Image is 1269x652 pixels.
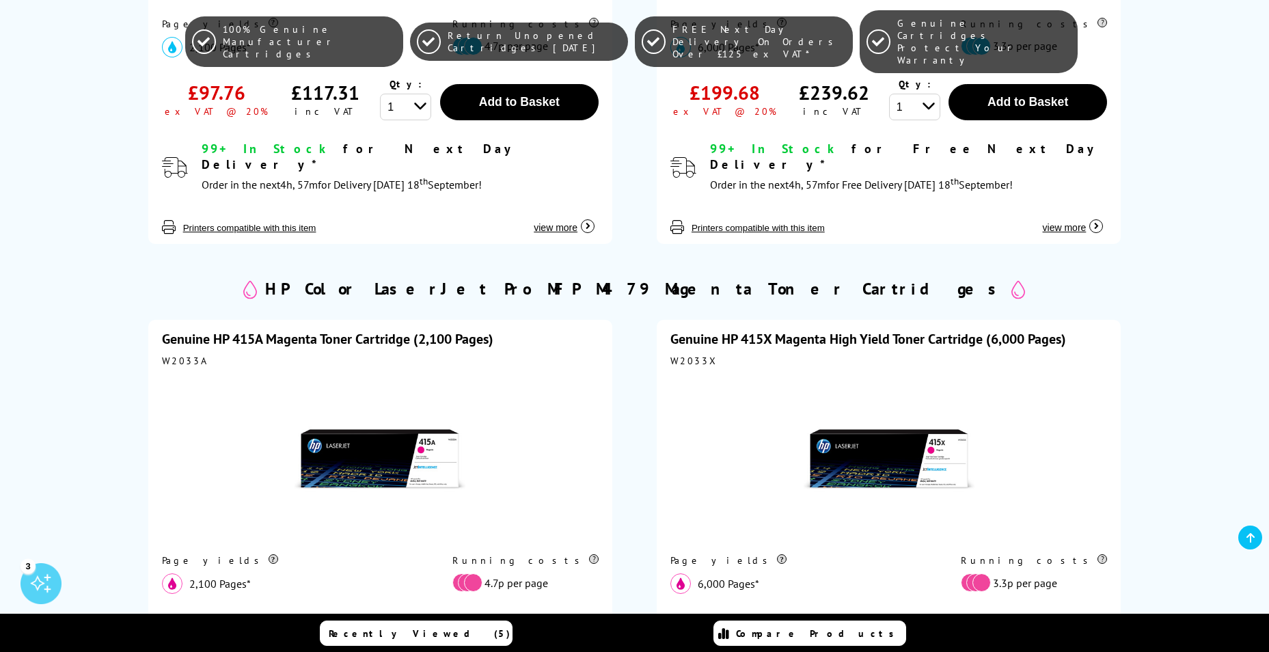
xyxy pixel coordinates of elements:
div: W2033A [162,355,599,367]
div: £199.68 [690,80,760,105]
div: inc VAT [295,105,357,118]
div: modal_delivery [202,141,599,195]
li: 3.3p per page [961,573,1100,592]
div: Running costs [961,554,1107,567]
span: for Free Next Day Delivery* [710,141,1100,172]
div: Running costs [452,554,599,567]
span: 100% Genuine Manufacturer Cartridges [223,23,396,60]
div: inc VAT [803,105,865,118]
a: Genuine HP 415X Magenta High Yield Toner Cartridge (6,000 Pages) [670,330,1066,348]
span: 99+ In Stock [710,141,840,157]
button: Add to Basket [949,84,1107,120]
div: £239.62 [799,80,869,105]
span: Qty: [390,78,422,90]
div: Page yields [162,554,424,567]
span: Add to Basket [479,95,560,109]
a: Recently Viewed (5) [320,621,513,646]
span: for Next Day Delivery* [202,141,517,172]
img: magenta_icon.svg [670,573,691,594]
span: 99+ In Stock [202,141,331,157]
div: W2033X [670,355,1107,367]
div: £117.31 [291,80,359,105]
img: HP 415A Magenta Toner Cartridge (2,100 Pages) [295,374,465,545]
img: HP 415X Magenta High Yield Toner Cartridge (6,000 Pages) [804,374,974,545]
span: view more [534,222,577,233]
button: Add to Basket [440,84,599,120]
span: Genuine Cartridges Protect Your Warranty [897,17,1070,66]
button: view more [1039,208,1108,234]
div: ex VAT @ 20% [165,105,268,118]
span: view more [1043,222,1087,233]
span: 4h, 57m [280,178,318,191]
span: Qty: [899,78,931,90]
a: Compare Products [713,621,906,646]
span: 6,000 Pages* [698,577,759,590]
button: Printers compatible with this item [179,222,320,234]
sup: th [420,175,428,187]
button: Printers compatible with this item [687,222,829,234]
div: 3 [21,558,36,573]
span: 2,100 Pages* [189,577,251,590]
div: ex VAT @ 20% [673,105,776,118]
h2: HP Color LaserJet Pro MFP M479 Magenta Toner Cartridges [265,278,1005,299]
span: Compare Products [736,627,901,640]
span: Order in the next for Delivery [DATE] 18 September! [202,178,482,191]
button: view more [530,208,599,234]
span: Add to Basket [987,95,1068,109]
span: FREE Next Day Delivery On Orders Over £125 ex VAT* [672,23,845,60]
span: Recently Viewed (5) [329,627,510,640]
li: 4.7p per page [452,573,592,592]
div: £97.76 [188,80,245,105]
div: Page yields [670,554,933,567]
span: Return Unopened Cartridges [DATE] [448,29,620,54]
img: magenta_icon.svg [162,573,182,594]
span: Order in the next for Free Delivery [DATE] 18 September! [710,178,1013,191]
sup: th [951,175,959,187]
a: Genuine HP 415A Magenta Toner Cartridge (2,100 Pages) [162,330,493,348]
span: 4h, 57m [789,178,826,191]
div: modal_delivery [710,141,1107,195]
